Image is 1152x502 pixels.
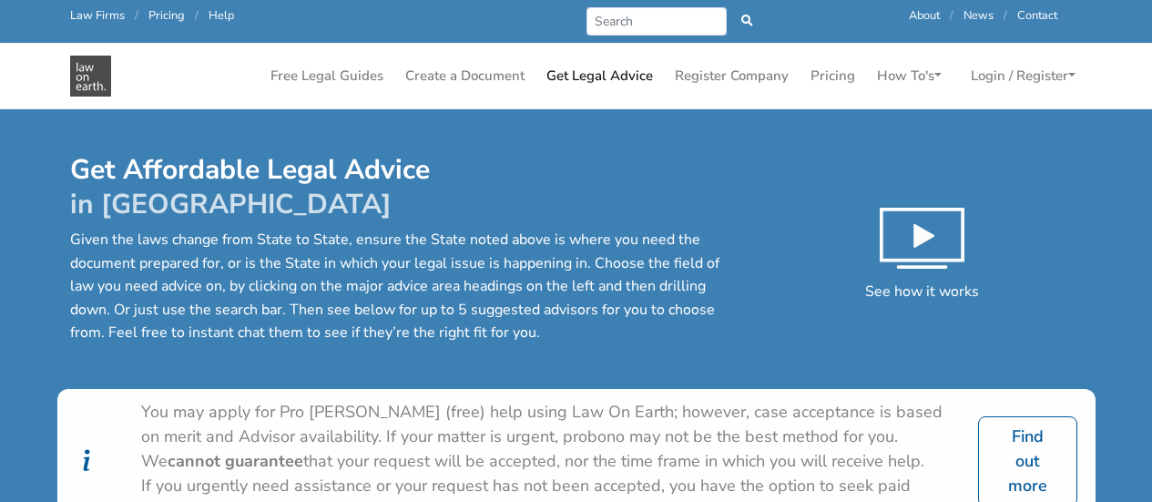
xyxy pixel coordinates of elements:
button: See how it works [843,174,1001,325]
a: About [909,7,940,24]
span: in [GEOGRAPHIC_DATA] [70,186,392,223]
span: / [950,7,953,24]
span: / [195,7,199,24]
a: Law Firms [70,7,125,24]
span: See how it works [865,282,979,302]
span: / [1004,7,1007,24]
div: You may apply for Pro [PERSON_NAME] (free) help using Law On Earth; however, case acceptance is b... [141,400,956,474]
a: How To's [870,58,949,94]
a: News [963,7,994,24]
a: Get Legal Advice [539,58,660,94]
img: Get Legal Advice in [70,56,111,97]
a: Contact [1017,7,1057,24]
b: cannot guarantee [168,450,303,472]
a: Login / Register [963,58,1083,94]
a: Pricing [803,58,862,94]
a: Free Legal Guides [263,58,391,94]
h1: Get Affordable Legal Advice [70,153,737,221]
a: Help [209,7,234,24]
a: Pricing [148,7,185,24]
p: Given the laws change from State to State, ensure the State noted above is where you need the doc... [70,229,737,345]
a: Register Company [668,58,796,94]
input: Search [586,7,728,36]
span: / [135,7,138,24]
a: Create a Document [398,58,532,94]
